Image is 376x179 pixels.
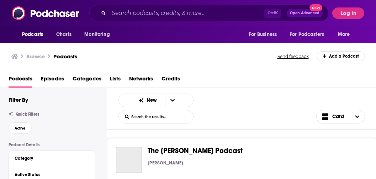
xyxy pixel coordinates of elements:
a: Categories [73,73,101,88]
p: Podcast Details [9,142,95,147]
img: Podchaser - Follow, Share and Rate Podcasts [12,6,80,20]
button: open menu [17,28,52,41]
span: Active [15,126,26,130]
span: More [338,30,350,40]
div: Category [15,156,85,161]
a: Charts [52,28,76,41]
button: open menu [285,28,334,41]
span: New [309,4,322,11]
span: Monitoring [84,30,110,40]
p: [PERSON_NAME] [148,160,183,166]
button: open menu [244,28,286,41]
span: The [PERSON_NAME] Podcast [148,146,243,155]
span: For Podcasters [290,30,324,40]
a: The [PERSON_NAME] Podcast [148,147,243,155]
button: Active [9,122,32,134]
div: Active Status [15,172,85,177]
button: Active Status [15,170,89,179]
a: Lists [110,73,121,88]
button: open menu [132,98,165,103]
button: Category [15,154,89,163]
span: For Business [249,30,277,40]
button: open menu [79,28,119,41]
a: The Dr. Ronnie Goines Podcast [116,147,142,173]
span: New [147,98,159,103]
h2: Filter By [9,96,28,103]
button: open menu [165,94,180,107]
button: Open AdvancedNew [287,9,323,17]
a: Add a Podcast [317,51,365,61]
span: Charts [56,30,72,40]
span: Quick Filters [16,112,39,117]
span: Ctrl K [264,9,281,18]
a: Podcasts [9,73,32,88]
span: Card [332,114,344,119]
a: Episodes [41,73,64,88]
a: Podcasts [53,53,77,60]
div: Search podcasts, credits, & more... [89,5,329,21]
span: Open Advanced [290,11,319,15]
a: Networks [129,73,153,88]
button: Send feedback [275,53,311,59]
a: Credits [161,73,180,88]
button: Choose View [316,110,365,123]
button: open menu [333,28,359,41]
span: Podcasts [22,30,43,40]
button: Log In [332,7,364,19]
h3: Browse [26,53,45,60]
h2: Choose List sort [118,94,194,107]
input: Search podcasts, credits, & more... [109,7,264,19]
